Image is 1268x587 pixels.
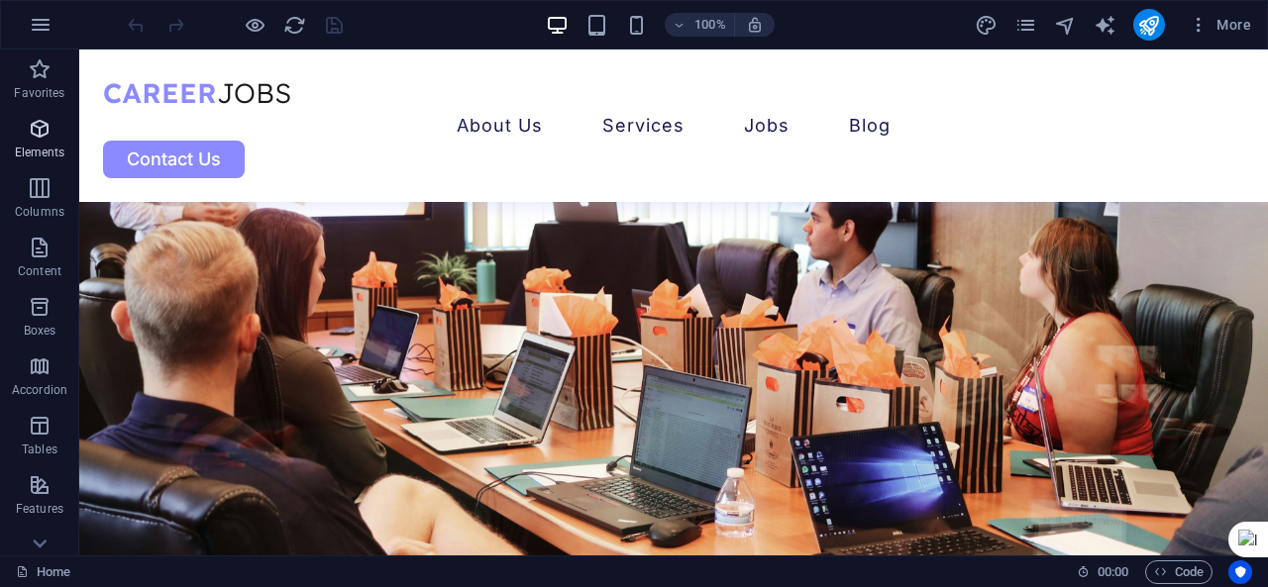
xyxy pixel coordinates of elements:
[1145,560,1213,584] button: Code
[1077,560,1129,584] h6: Session time
[243,13,266,37] button: Click here to leave preview mode and continue editing
[1181,9,1259,41] button: More
[1111,564,1114,579] span: :
[24,323,56,339] p: Boxes
[15,145,65,160] p: Elements
[1189,15,1251,35] span: More
[975,13,999,37] button: design
[12,382,67,398] p: Accordion
[975,14,998,37] i: Design (Ctrl+Alt+Y)
[282,13,306,37] button: reload
[18,263,61,279] p: Content
[1094,14,1116,37] i: AI Writer
[15,204,64,220] p: Columns
[14,85,64,101] p: Favorites
[665,13,735,37] button: 100%
[1154,560,1204,584] span: Code
[694,13,726,37] h6: 100%
[1137,14,1160,37] i: Publish
[283,14,306,37] i: Reload page
[1014,13,1038,37] button: pages
[1054,13,1078,37] button: navigator
[16,501,63,517] p: Features
[1014,14,1037,37] i: Pages (Ctrl+Alt+S)
[22,441,57,457] p: Tables
[1094,13,1117,37] button: text_generator
[746,16,764,34] i: On resize automatically adjust zoom level to fit chosen device.
[1098,560,1128,584] span: 00 00
[1133,9,1165,41] button: publish
[1228,560,1252,584] button: Usercentrics
[1054,14,1077,37] i: Navigator
[16,560,70,584] a: Click to cancel selection. Double-click to open Pages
